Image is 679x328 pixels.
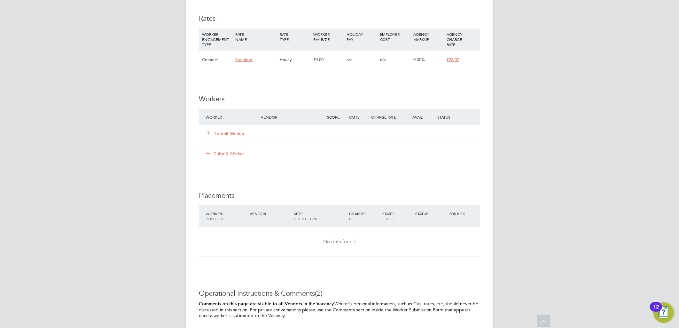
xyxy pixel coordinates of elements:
[436,111,480,123] div: Status
[349,211,366,221] span: / PO
[206,211,223,221] span: / Position
[199,301,480,319] p: Worker's personal information, such as CVs, rates, etc, should never be discussed in this section...
[653,307,659,315] div: 12
[201,149,249,159] button: Submit Worker
[325,111,347,123] div: Score
[259,111,325,123] div: Vendor
[235,57,253,62] span: Standard
[294,211,322,221] span: / Client Config
[199,191,480,200] h3: Placements
[200,51,234,69] div: Contract
[207,130,245,137] button: Submit Worker
[347,208,381,224] div: Charge
[445,28,479,50] div: AGENCY CHARGE RATE
[382,211,394,221] span: / Finish
[199,95,480,104] h3: Workers
[347,111,370,123] div: Cmts
[199,301,334,307] b: Comments on this page are visible to all Vendors in the Vacancy.
[200,28,234,50] div: WORKER ENGAGEMENT TYPE
[312,51,345,69] div: £0.00
[653,302,674,323] button: Open Resource Center, 12 new notifications
[412,28,445,45] div: AGENCY MARKUP
[345,28,378,45] div: HOLIDAY PAY
[447,57,459,62] span: £23.07
[205,238,474,245] div: No data found
[312,28,345,45] div: WORKER PAY RATE
[234,28,278,45] div: RATE NAME
[370,111,403,123] div: Charge Rate
[347,57,353,62] span: n/a
[278,28,312,45] div: RATE TYPE
[204,111,259,123] div: Worker
[248,208,292,219] div: Vendor
[414,208,447,219] div: Status
[199,14,480,23] h3: Rates
[381,208,414,224] div: Start
[380,57,386,62] span: n/a
[447,208,469,219] div: IR35 Risk
[292,208,347,224] div: Site
[403,111,436,123] div: Avail
[315,289,323,298] span: (2)
[413,57,425,62] span: 0.00%
[379,28,412,45] div: EMPLOYER COST
[278,51,312,69] div: Hourly
[204,208,248,224] div: Worker
[199,289,480,298] h3: Operational Instructions & Comments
